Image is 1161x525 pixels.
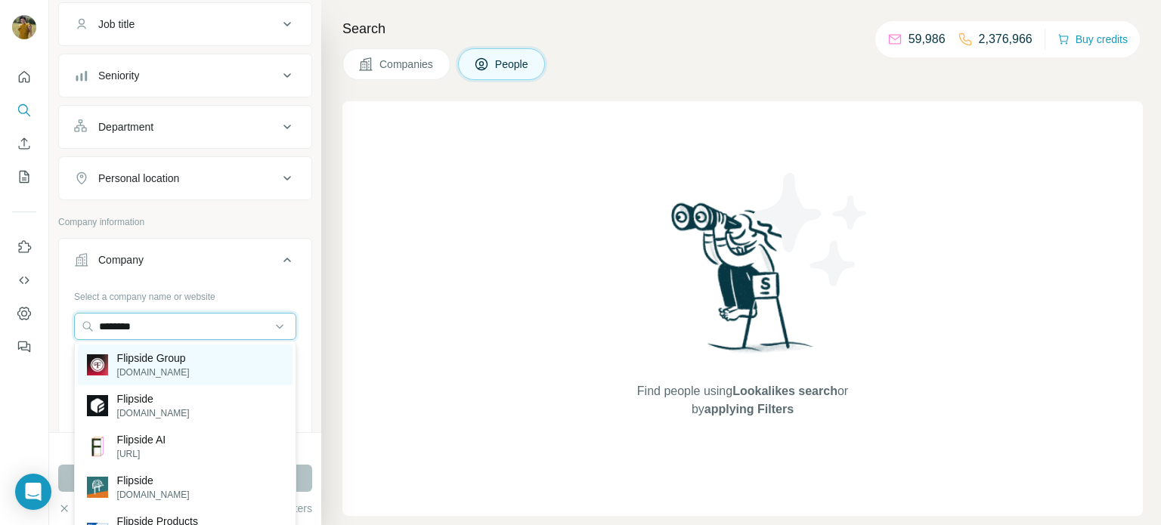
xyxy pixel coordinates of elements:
p: 2,376,966 [979,30,1033,48]
div: Seniority [98,68,139,83]
p: Flipside AI [117,432,166,447]
p: [DOMAIN_NAME] [117,406,190,420]
button: Personal location [59,160,311,196]
button: Use Surfe on LinkedIn [12,233,36,261]
div: Personal location [98,171,179,186]
button: Search [12,97,36,124]
img: Avatar [12,15,36,39]
button: Seniority [59,57,311,94]
button: Enrich CSV [12,130,36,157]
span: Companies [379,57,435,72]
p: Flipside Group [117,351,190,366]
img: Flipside Group [87,354,108,375]
img: Flipside AI [87,436,108,457]
button: Clear [58,501,101,516]
div: Department [98,119,153,134]
div: Select a company name or website [74,284,296,304]
span: People [495,57,530,72]
button: My lists [12,163,36,190]
button: Dashboard [12,300,36,327]
p: [URL] [117,447,166,461]
button: Department [59,109,311,145]
div: Company [98,252,144,267]
p: Flipside [117,391,190,406]
p: [DOMAIN_NAME] [117,366,190,379]
button: Job title [59,6,311,42]
button: Quick start [12,63,36,91]
h4: Search [342,18,1143,39]
span: Find people using or by [621,382,863,418]
p: 59,986 [909,30,946,48]
span: Lookalikes search [732,384,837,397]
button: Company [59,242,311,284]
button: Buy credits [1057,29,1128,50]
img: Flipside [87,477,108,498]
p: Flipside [117,473,190,488]
button: Use Surfe API [12,267,36,294]
div: Job title [98,17,135,32]
span: applying Filters [704,403,794,415]
p: [DOMAIN_NAME] [117,488,190,502]
img: Surfe Illustration - Stars [743,162,879,298]
img: Surfe Illustration - Woman searching with binoculars [664,199,822,367]
div: Open Intercom Messenger [15,474,51,510]
img: Flipside [87,395,108,416]
button: Feedback [12,333,36,360]
p: Company information [58,215,312,229]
